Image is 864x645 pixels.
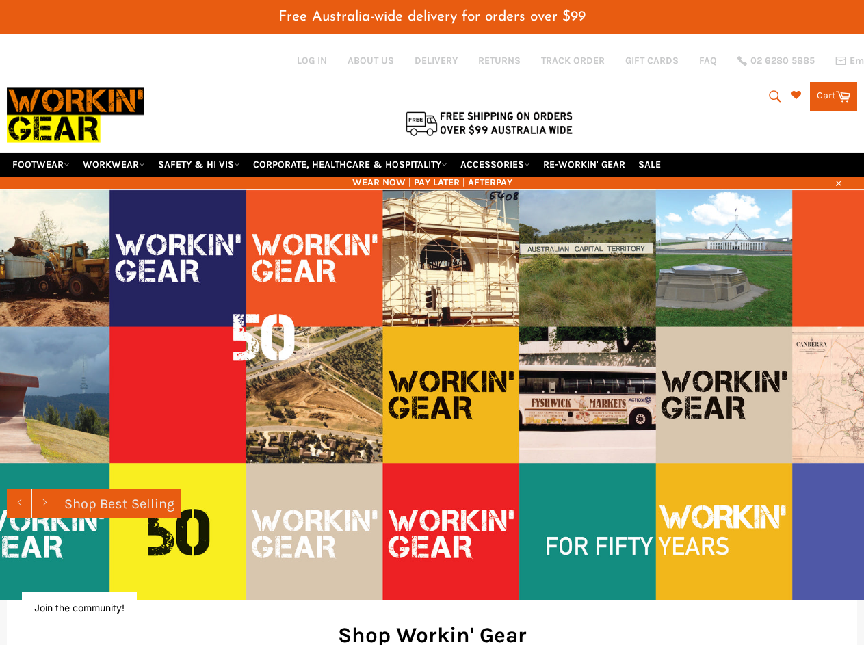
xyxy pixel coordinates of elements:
[415,54,458,67] a: DELIVERY
[541,54,605,67] a: TRACK ORDER
[278,10,586,24] span: Free Australia-wide delivery for orders over $99
[7,176,857,189] span: WEAR NOW | PAY LATER | AFTERPAY
[348,54,394,67] a: ABOUT US
[57,489,181,518] a: Shop Best Selling
[478,54,521,67] a: RETURNS
[455,153,536,176] a: ACCESSORIES
[248,153,453,176] a: CORPORATE, HEALTHCARE & HOSPITALITY
[297,55,327,66] a: Log in
[7,153,75,176] a: FOOTWEAR
[633,153,666,176] a: SALE
[34,602,125,614] button: Join the community!
[538,153,631,176] a: RE-WORKIN' GEAR
[750,56,815,66] span: 02 6280 5885
[699,54,717,67] a: FAQ
[404,109,575,137] img: Flat $9.95 shipping Australia wide
[737,56,815,66] a: 02 6280 5885
[7,78,144,152] img: Workin Gear leaders in Workwear, Safety Boots, PPE, Uniforms. Australia's No.1 in Workwear
[625,54,679,67] a: GIFT CARDS
[153,153,246,176] a: SAFETY & HI VIS
[77,153,150,176] a: WORKWEAR
[810,82,857,111] a: Cart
